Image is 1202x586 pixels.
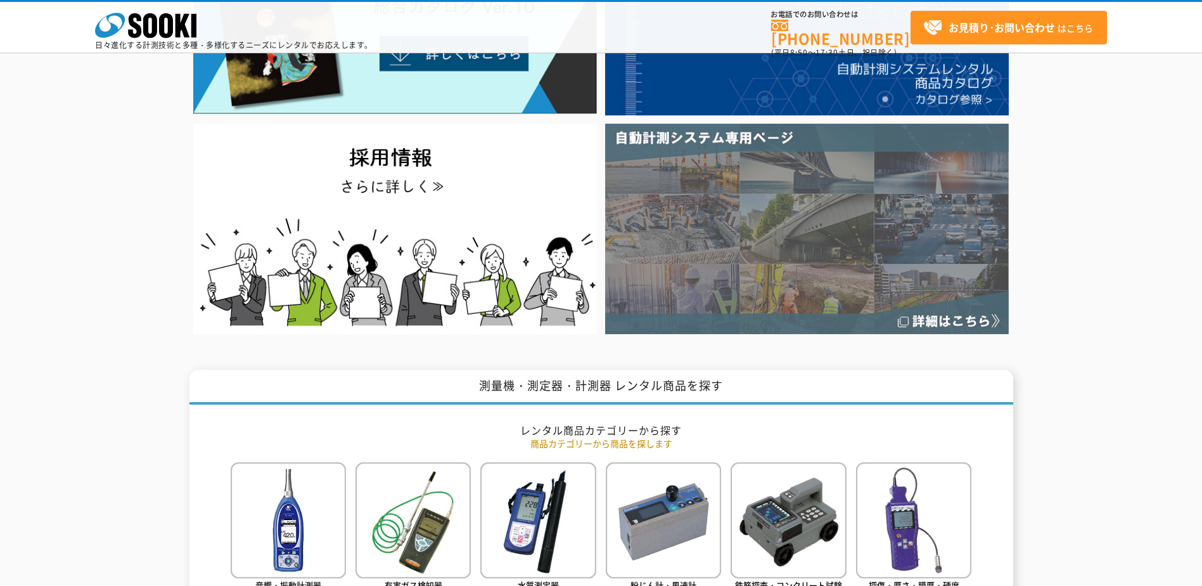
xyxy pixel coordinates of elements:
[771,20,911,46] a: [PHONE_NUMBER]
[771,47,897,58] span: (平日 ～ 土日、祝日除く)
[355,462,471,578] img: 有害ガス検知器
[231,437,972,450] p: 商品カテゴリーから商品を探します
[606,462,721,578] img: 粉じん計・風速計
[856,462,971,578] img: 探傷・厚さ・膜厚・硬度
[911,11,1107,44] a: お見積り･お問い合わせはこちら
[605,124,1009,334] img: 自動計測システム専用ページ
[231,462,346,578] img: 音響・振動計測器
[815,47,838,58] span: 17:30
[231,424,972,437] h2: レンタル商品カテゴリーから探す
[193,124,597,334] img: SOOKI recruit
[771,11,911,18] span: お電話でのお問い合わせは
[189,370,1013,405] h1: 測量機・測定器・計測器 レンタル商品を探す
[923,18,1093,37] span: はこちら
[731,462,846,578] img: 鉄筋探査・コンクリート試験
[790,47,808,58] span: 8:50
[480,462,596,578] img: 水質測定器
[949,20,1055,35] strong: お見積り･お問い合わせ
[95,41,373,49] p: 日々進化する計測技術と多種・多様化するニーズにレンタルでお応えします。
